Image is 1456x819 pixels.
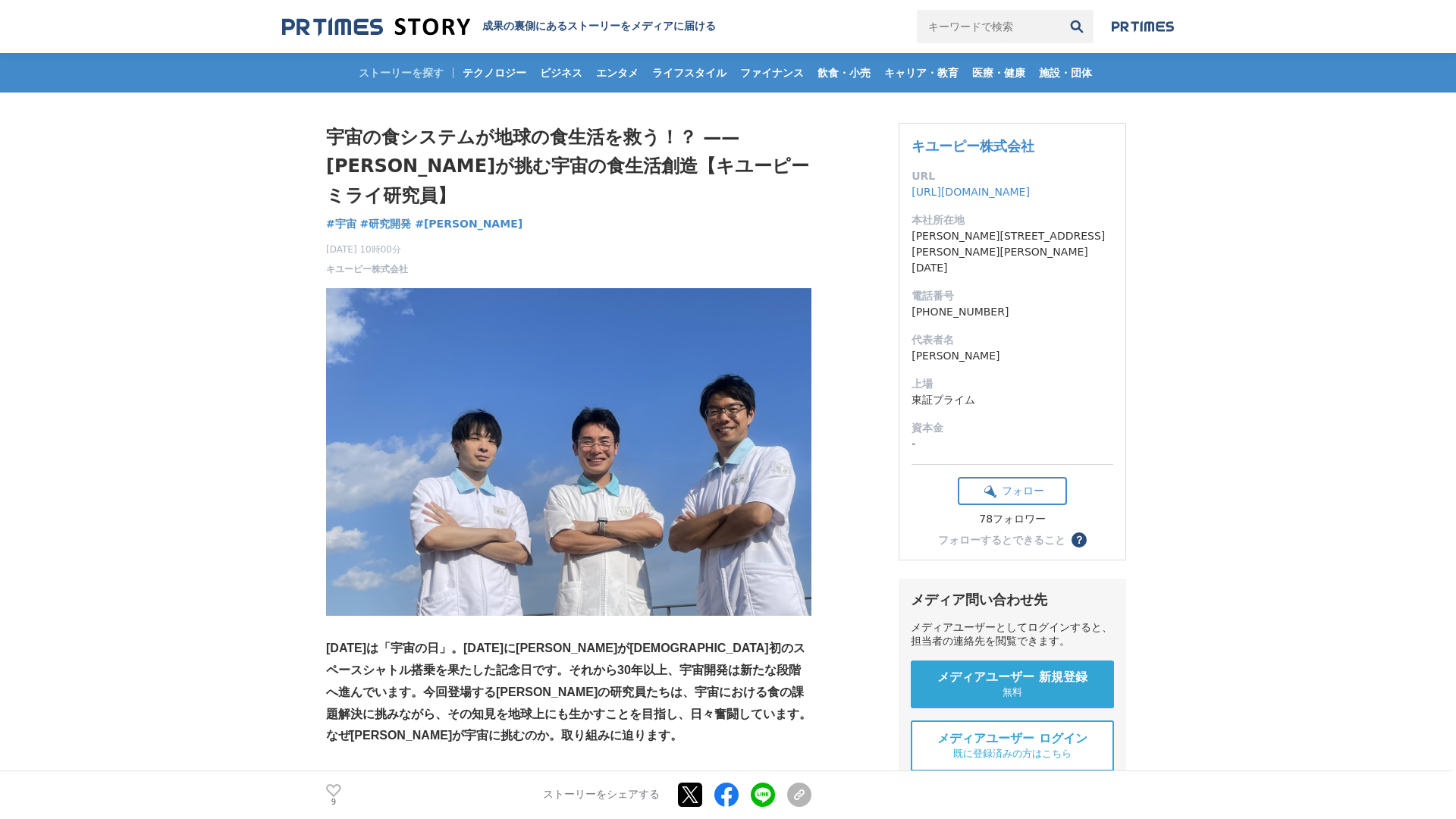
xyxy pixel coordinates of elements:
[1033,66,1098,80] span: 施設・団体
[326,243,408,256] span: [DATE] 10時00分
[912,168,1113,184] dt: URL
[415,217,522,231] span: #[PERSON_NAME]
[534,66,588,80] span: ビジネス
[912,376,1113,392] dt: 上場
[811,53,877,93] a: 飲食・小売
[1060,10,1094,43] button: 検索
[912,304,1113,320] dd: [PHONE_NUMBER]
[326,123,811,210] h1: 宇宙の食システムが地球の食生活を救う！？ —— [PERSON_NAME]が挑む宇宙の食生活創造【キユーピー ミライ研究員】
[912,138,1034,154] a: キユーピー株式会社
[282,17,716,37] a: 成果の裏側にあるストーリーをメディアに届ける 成果の裏側にあるストーリーをメディアに届ける
[912,436,1113,452] dd: -
[457,53,532,93] a: テクノロジー
[953,747,1072,761] span: 既に登録済みの方はこちら
[912,392,1113,408] dd: 東証プライム
[590,66,645,80] span: エンタメ
[966,66,1031,80] span: 医療・健康
[966,53,1031,93] a: 医療・健康
[734,53,810,93] a: ファイナンス
[878,66,965,80] span: キャリア・教育
[543,789,660,802] p: ストーリーをシェアする
[937,670,1087,686] span: メディアユーザー 新規登録
[958,477,1067,505] button: フォロー
[912,332,1113,348] dt: 代表者名
[911,591,1114,609] div: メディア問い合わせ先
[1074,535,1084,545] span: ？
[912,186,1030,198] a: [URL][DOMAIN_NAME]
[326,217,356,231] span: #宇宙
[457,66,532,80] span: テクノロジー
[534,53,588,93] a: ビジネス
[326,769,811,791] p: 研究員プロフィール（写真左から）
[878,53,965,93] a: キャリア・教育
[1112,20,1174,33] img: prtimes
[590,53,645,93] a: エンタメ
[938,535,1065,545] div: フォローするとできること
[912,228,1113,276] dd: [PERSON_NAME][STREET_ADDRESS][PERSON_NAME][PERSON_NAME][DATE]
[912,288,1113,304] dt: 電話番号
[326,216,356,232] a: #宇宙
[958,513,1067,526] div: 78フォロワー
[912,348,1113,364] dd: [PERSON_NAME]
[360,217,412,231] span: #研究開発
[734,66,810,80] span: ファイナンス
[911,661,1114,708] a: メディアユーザー 新規登録 無料
[1072,532,1087,548] button: ？
[917,10,1060,43] input: キーワードで検索
[912,420,1113,436] dt: 資本金
[911,720,1114,771] a: メディアユーザー ログイン 既に登録済みの方はこちら
[912,212,1113,228] dt: 本社所在地
[415,216,522,232] a: #[PERSON_NAME]
[646,53,733,93] a: ライフスタイル
[482,20,716,33] h2: 成果の裏側にあるストーリーをメディアに届ける
[646,66,733,80] span: ライフスタイル
[326,642,811,742] strong: [DATE]は「宇宙の日」。[DATE]に[PERSON_NAME]が[DEMOGRAPHIC_DATA]初のスペースシャトル搭乗を果たした記念日です。それから30年以上、宇宙開発は新たな段階へ...
[326,288,811,616] img: thumbnail_24e871d0-83d7-11f0-81ba-bfccc2c5b4a3.jpg
[1003,686,1022,699] span: 無料
[1033,53,1098,93] a: 施設・団体
[360,216,412,232] a: #研究開発
[811,66,877,80] span: 飲食・小売
[937,731,1087,747] span: メディアユーザー ログイン
[326,799,341,806] p: 9
[326,262,408,276] a: キユーピー株式会社
[911,621,1114,648] div: メディアユーザーとしてログインすると、担当者の連絡先を閲覧できます。
[282,17,470,37] img: 成果の裏側にあるストーリーをメディアに届ける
